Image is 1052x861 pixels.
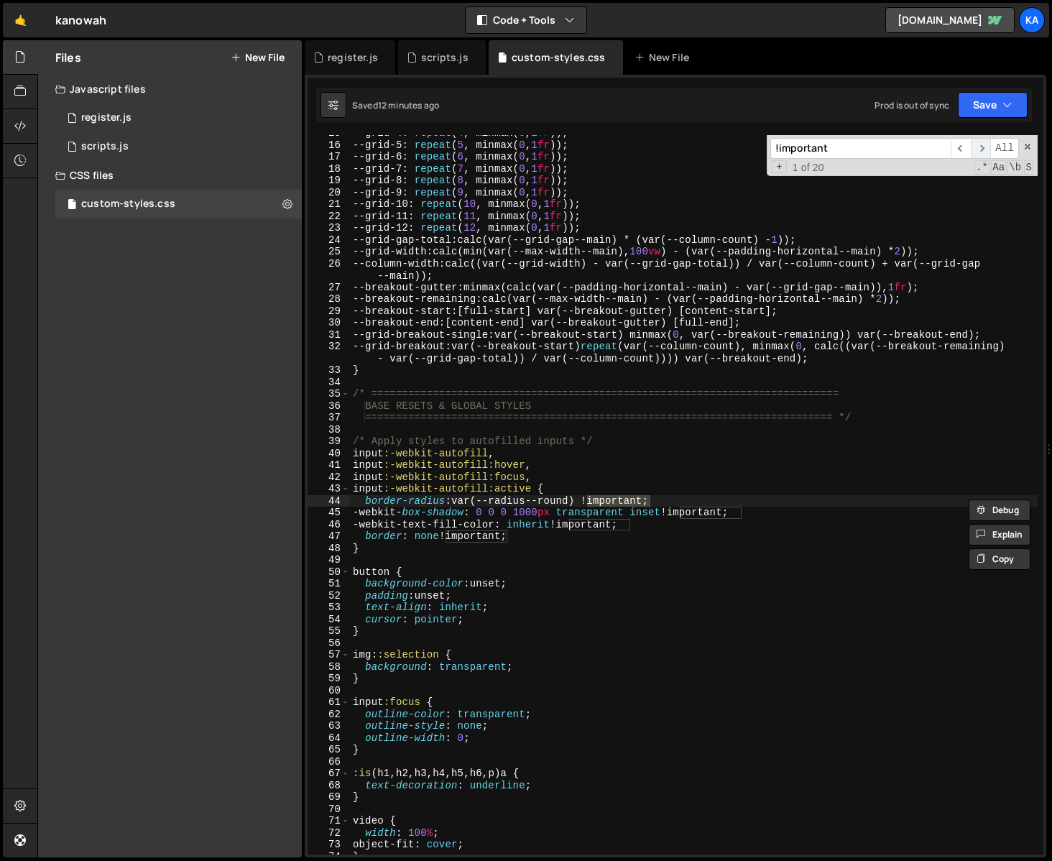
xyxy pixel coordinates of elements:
div: CSS files [38,161,302,190]
div: 45 [308,507,350,519]
div: 33 [308,364,350,377]
div: 53 [308,602,350,614]
div: 31 [308,329,350,341]
div: 34 [308,377,350,389]
div: 39 [308,436,350,448]
a: 🤙 [3,3,38,37]
input: Search for [770,138,951,159]
button: Debug [969,499,1030,521]
div: 73 [308,839,350,851]
div: Saved [352,99,439,111]
div: 42 [308,471,350,484]
span: Toggle Replace mode [772,160,787,174]
div: 17 [308,151,350,163]
div: register.js [328,50,378,65]
div: 19 [308,175,350,187]
div: kanowah [55,11,106,29]
div: 28 [308,293,350,305]
div: 70 [308,804,350,816]
div: 46 [308,519,350,531]
div: custom-styles.css [512,50,606,65]
div: Prod is out of sync [875,99,949,111]
div: scripts.js [81,140,129,153]
span: RegExp Search [974,160,989,175]
button: Explain [969,524,1030,545]
div: 72 [308,827,350,839]
a: Ka [1019,7,1045,33]
button: Copy [969,548,1030,570]
div: 21 [308,198,350,211]
div: 57 [308,649,350,661]
div: 52 [308,590,350,602]
div: 63 [308,720,350,732]
div: 35 [308,388,350,400]
div: 47 [308,530,350,543]
div: 51 [308,578,350,590]
div: register.js [81,111,131,124]
div: 65 [308,744,350,756]
button: Save [958,92,1028,118]
div: scripts.js [421,50,469,65]
span: 1 of 20 [787,162,830,174]
span: ​ [971,138,991,159]
span: ​ [951,138,971,159]
div: 41 [308,459,350,471]
div: Javascript files [38,75,302,103]
div: New File [635,50,695,65]
div: 43 [308,483,350,495]
div: 20 [308,187,350,199]
div: 9382/24789.js [55,132,302,161]
div: 29 [308,305,350,318]
div: 44 [308,495,350,507]
div: 27 [308,282,350,294]
span: Search In Selection [1024,160,1033,175]
div: 69 [308,791,350,804]
a: [DOMAIN_NAME] [885,7,1015,33]
div: 49 [308,554,350,566]
div: 67 [308,768,350,780]
div: 32 [308,341,350,364]
div: 58 [308,661,350,673]
div: 18 [308,163,350,175]
button: New File [231,52,285,63]
div: 71 [308,815,350,827]
div: 55 [308,625,350,637]
div: 56 [308,637,350,650]
button: Code + Tools [466,7,586,33]
span: Whole Word Search [1007,160,1023,175]
div: 38 [308,424,350,436]
div: 24 [308,234,350,247]
div: 16 [308,139,350,152]
div: 22 [308,211,350,223]
h2: Files [55,50,81,65]
div: 36 [308,400,350,413]
div: 12 minutes ago [378,99,439,111]
div: 26 [308,258,350,282]
div: 37 [308,412,350,424]
div: 30 [308,317,350,329]
div: custom-styles.css [81,198,175,211]
div: 25 [308,246,350,258]
div: 59 [308,673,350,685]
div: 48 [308,543,350,555]
div: 66 [308,756,350,768]
div: 54 [308,614,350,626]
div: 64 [308,732,350,745]
div: 50 [308,566,350,579]
div: 40 [308,448,350,460]
div: 68 [308,780,350,792]
div: 9382/20450.css [55,190,302,218]
div: 23 [308,222,350,234]
div: 60 [308,685,350,697]
div: 62 [308,709,350,721]
span: Alt-Enter [990,138,1019,159]
div: 61 [308,696,350,709]
span: CaseSensitive Search [991,160,1006,175]
div: 9382/20687.js [55,103,302,132]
